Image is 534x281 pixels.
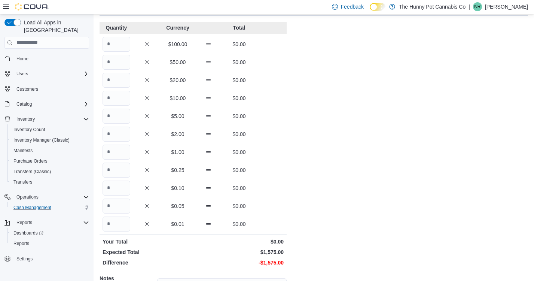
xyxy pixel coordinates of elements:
[7,156,92,166] button: Purchase Orders
[13,218,89,227] span: Reports
[1,53,92,64] button: Home
[16,71,28,77] span: Users
[164,24,192,31] p: Currency
[13,169,51,175] span: Transfers (Classic)
[10,239,89,248] span: Reports
[370,3,385,11] input: Dark Mode
[164,148,192,156] p: $1.00
[13,193,42,202] button: Operations
[10,136,73,145] a: Inventory Manager (Classic)
[13,54,31,63] a: Home
[13,148,33,154] span: Manifests
[225,112,253,120] p: $0.00
[103,91,130,106] input: Quantity
[13,230,43,236] span: Dashboards
[7,202,92,213] button: Cash Management
[164,166,192,174] p: $0.25
[10,178,35,187] a: Transfers
[225,202,253,210] p: $0.00
[225,166,253,174] p: $0.00
[10,203,89,212] span: Cash Management
[103,163,130,178] input: Quantity
[103,73,130,88] input: Quantity
[103,24,130,31] p: Quantity
[473,2,482,11] div: Nolan Ryan
[225,24,253,31] p: Total
[13,69,89,78] span: Users
[10,125,89,134] span: Inventory Count
[225,184,253,192] p: $0.00
[13,84,89,94] span: Customers
[103,248,192,256] p: Expected Total
[13,85,41,94] a: Customers
[469,2,470,11] p: |
[195,238,284,245] p: $0.00
[485,2,528,11] p: [PERSON_NAME]
[13,254,89,263] span: Settings
[10,203,54,212] a: Cash Management
[10,157,89,166] span: Purchase Orders
[164,112,192,120] p: $5.00
[13,115,38,124] button: Inventory
[1,84,92,94] button: Customers
[16,116,35,122] span: Inventory
[10,136,89,145] span: Inventory Manager (Classic)
[225,40,253,48] p: $0.00
[13,218,35,227] button: Reports
[103,259,192,266] p: Difference
[7,124,92,135] button: Inventory Count
[7,228,92,238] a: Dashboards
[164,94,192,102] p: $10.00
[225,148,253,156] p: $0.00
[164,202,192,210] p: $0.05
[21,19,89,34] span: Load All Apps in [GEOGRAPHIC_DATA]
[225,76,253,84] p: $0.00
[16,86,38,92] span: Customers
[164,76,192,84] p: $20.00
[7,177,92,187] button: Transfers
[13,241,29,247] span: Reports
[103,238,192,245] p: Your Total
[164,184,192,192] p: $0.10
[103,109,130,124] input: Quantity
[15,3,49,10] img: Cova
[10,146,89,155] span: Manifests
[341,3,364,10] span: Feedback
[225,58,253,66] p: $0.00
[10,125,48,134] a: Inventory Count
[103,145,130,160] input: Quantity
[399,2,466,11] p: The Hunny Pot Cannabis Co
[10,229,46,238] a: Dashboards
[13,127,45,133] span: Inventory Count
[103,217,130,232] input: Quantity
[13,179,32,185] span: Transfers
[13,100,35,109] button: Catalog
[103,199,130,214] input: Quantity
[16,220,32,226] span: Reports
[13,115,89,124] span: Inventory
[10,167,89,176] span: Transfers (Classic)
[13,158,48,164] span: Purchase Orders
[16,101,32,107] span: Catalog
[195,259,284,266] p: -$1,575.00
[1,192,92,202] button: Operations
[13,205,51,211] span: Cash Management
[103,181,130,196] input: Quantity
[10,167,54,176] a: Transfers (Classic)
[1,253,92,264] button: Settings
[13,69,31,78] button: Users
[7,135,92,145] button: Inventory Manager (Classic)
[1,99,92,109] button: Catalog
[16,56,28,62] span: Home
[7,166,92,177] button: Transfers (Classic)
[10,239,32,248] a: Reports
[1,217,92,228] button: Reports
[16,256,33,262] span: Settings
[13,137,70,143] span: Inventory Manager (Classic)
[1,69,92,79] button: Users
[7,238,92,249] button: Reports
[13,54,89,63] span: Home
[103,55,130,70] input: Quantity
[164,40,192,48] p: $100.00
